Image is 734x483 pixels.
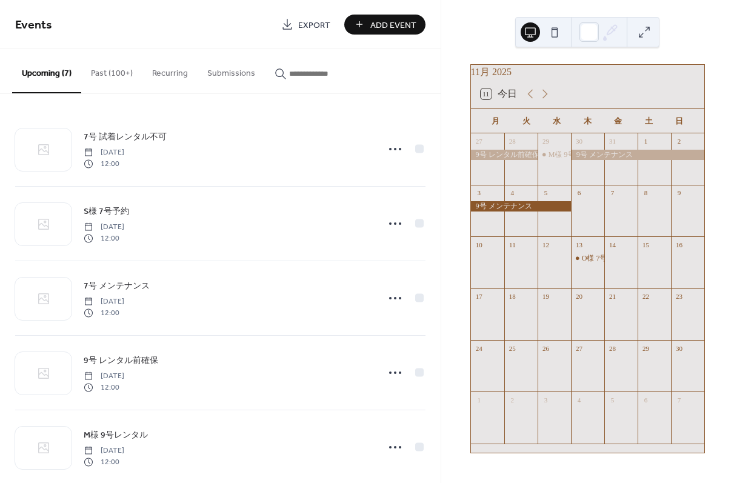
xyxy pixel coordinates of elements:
[84,307,124,318] span: 12:00
[641,137,650,146] div: 1
[84,429,148,442] span: M様 9号レンタル
[475,188,484,198] div: 3
[541,188,550,198] div: 5
[84,222,124,233] span: [DATE]
[572,109,602,133] div: 木
[84,131,167,144] span: 7号 試着レンタル不可
[475,395,484,404] div: 1
[608,137,617,146] div: 31
[571,253,604,264] div: O様 7号レンタル
[12,49,81,93] button: Upcoming (7)
[675,137,684,146] div: 2
[608,344,617,353] div: 28
[508,240,517,249] div: 11
[84,130,167,144] a: 7号 試着レンタル不可
[508,137,517,146] div: 28
[541,292,550,301] div: 19
[675,240,684,249] div: 16
[675,344,684,353] div: 30
[508,188,517,198] div: 4
[475,137,484,146] div: 27
[508,344,517,353] div: 25
[675,188,684,198] div: 9
[641,395,650,404] div: 6
[481,109,511,133] div: 月
[641,240,650,249] div: 15
[142,49,198,92] button: Recurring
[549,150,604,160] div: M様 9号レンタル
[575,137,584,146] div: 30
[641,292,650,301] div: 22
[675,395,684,404] div: 7
[641,188,650,198] div: 8
[84,279,150,293] a: 7号 メンテナンス
[84,147,124,158] span: [DATE]
[538,150,571,160] div: M様 9号レンタル
[582,253,636,264] div: O様 7号レンタル
[198,49,265,92] button: Submissions
[575,240,584,249] div: 13
[508,395,517,404] div: 2
[575,292,584,301] div: 20
[603,109,633,133] div: 金
[541,137,550,146] div: 29
[84,233,124,244] span: 12:00
[641,344,650,353] div: 29
[541,395,550,404] div: 3
[608,395,617,404] div: 5
[84,371,124,382] span: [DATE]
[84,158,124,169] span: 12:00
[575,395,584,404] div: 4
[84,382,124,393] span: 12:00
[542,109,572,133] div: 水
[541,240,550,249] div: 12
[633,109,664,133] div: 土
[675,292,684,301] div: 23
[476,85,521,102] button: 11今日
[272,15,339,35] a: Export
[84,353,158,367] a: 9号 レンタル前確保
[81,49,142,92] button: Past (100+)
[664,109,695,133] div: 日
[541,344,550,353] div: 26
[475,344,484,353] div: 24
[475,292,484,301] div: 17
[84,204,129,218] a: S様 7号予約
[575,188,584,198] div: 6
[511,109,541,133] div: 火
[84,205,129,218] span: S様 7号予約
[370,19,416,32] span: Add Event
[15,13,52,37] span: Events
[298,19,330,32] span: Export
[344,15,425,35] button: Add Event
[471,65,704,79] div: 11月 2025
[471,201,571,212] div: 9号 メンテナンス
[84,428,148,442] a: M様 9号レンタル
[471,150,538,160] div: 9号 レンタル前確保
[508,292,517,301] div: 18
[575,344,584,353] div: 27
[571,150,704,160] div: 9号 メンテナンス
[608,292,617,301] div: 21
[475,240,484,249] div: 10
[608,188,617,198] div: 7
[84,296,124,307] span: [DATE]
[84,355,158,367] span: 9号 レンタル前確保
[84,456,124,467] span: 12:00
[84,445,124,456] span: [DATE]
[608,240,617,249] div: 14
[84,280,150,293] span: 7号 メンテナンス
